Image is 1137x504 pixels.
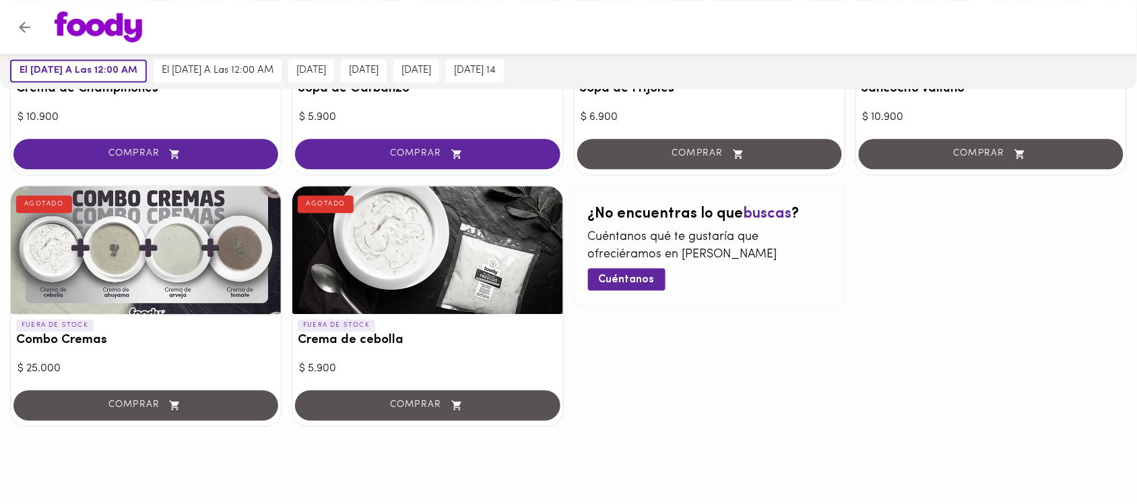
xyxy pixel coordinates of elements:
button: el [DATE] a las 12:00 AM [10,60,147,83]
div: $ 10.900 [18,110,274,125]
button: el [DATE] a las 12:00 AM [154,60,282,83]
span: Cuéntanos [599,274,655,286]
button: [DATE] [341,60,387,83]
h3: Combo Cremas [16,334,275,348]
span: buscas [744,206,792,222]
span: COMPRAR [30,148,261,160]
button: [DATE] [393,60,439,83]
button: [DATE] 14 [446,60,504,83]
button: COMPRAR [295,139,560,169]
span: [DATE] [401,65,431,77]
span: el [DATE] a las 12:00 AM [162,65,273,77]
span: [DATE] 14 [454,65,496,77]
img: logo.png [55,11,142,42]
span: el [DATE] a las 12:00 AM [20,65,137,77]
button: [DATE] [288,60,334,83]
button: Volver [8,11,41,44]
span: [DATE] [296,65,326,77]
div: $ 5.900 [299,110,556,125]
iframe: Messagebird Livechat Widget [1059,426,1124,491]
div: AGOTADO [16,195,72,213]
div: Combo Cremas [11,186,281,314]
h3: Crema de cebolla [298,334,557,348]
button: COMPRAR [13,139,278,169]
p: FUERA DE STOCK [16,319,94,332]
span: COMPRAR [312,148,543,160]
div: $ 10.900 [863,110,1119,125]
div: AGOTADO [298,195,354,213]
div: $ 6.900 [581,110,838,125]
span: [DATE] [349,65,379,77]
div: $ 25.000 [18,361,274,377]
p: Cuéntanos qué te gustaría que ofreciéramos en [PERSON_NAME] [588,229,831,263]
button: Cuéntanos [588,268,665,290]
h2: ¿No encuentras lo que ? [588,206,831,222]
div: $ 5.900 [299,361,556,377]
p: FUERA DE STOCK [298,319,375,332]
div: Crema de cebolla [292,186,562,314]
